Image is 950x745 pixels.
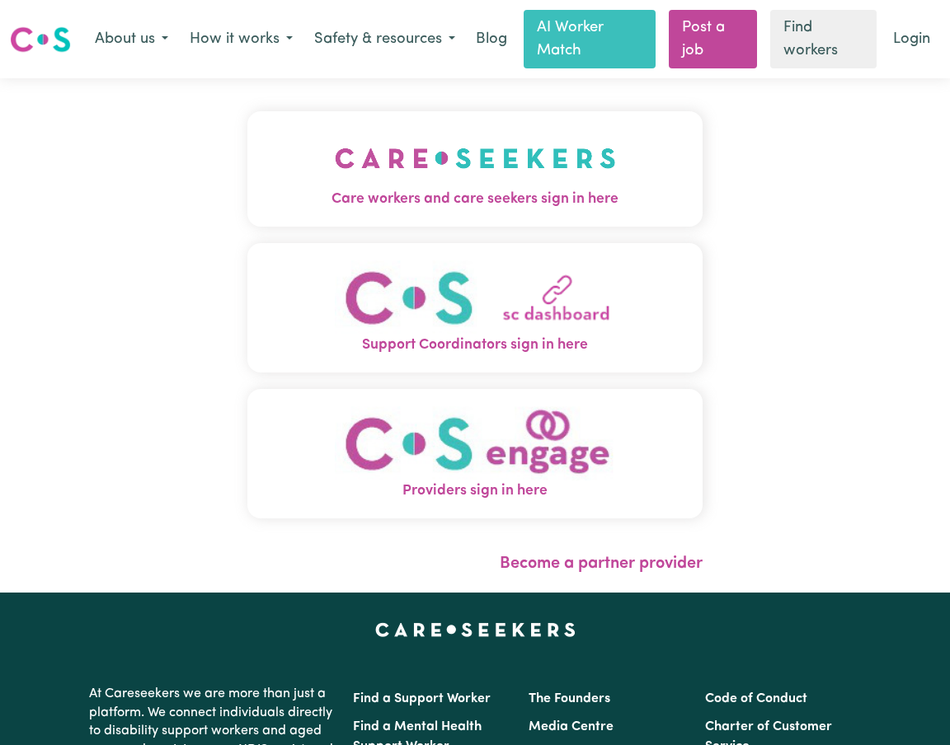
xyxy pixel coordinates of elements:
a: Media Centre [529,720,614,733]
a: Careseekers logo [10,21,71,59]
a: Code of Conduct [705,692,807,705]
a: Become a partner provider [500,555,703,572]
button: Support Coordinators sign in here [247,244,703,373]
span: Providers sign in here [247,480,703,502]
button: Providers sign in here [247,390,703,519]
a: Find a Support Worker [353,692,491,705]
a: The Founders [529,692,610,705]
button: Safety & resources [303,22,466,57]
a: Login [883,21,940,58]
button: Care workers and care seekers sign in here [247,111,703,227]
a: AI Worker Match [524,10,656,68]
img: Careseekers logo [10,25,71,54]
button: How it works [179,22,303,57]
span: Care workers and care seekers sign in here [247,189,703,210]
a: Find workers [770,10,877,68]
button: About us [84,22,179,57]
a: Blog [466,21,517,58]
a: Post a job [669,10,758,68]
span: Support Coordinators sign in here [247,335,703,356]
a: Careseekers home page [375,622,576,635]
